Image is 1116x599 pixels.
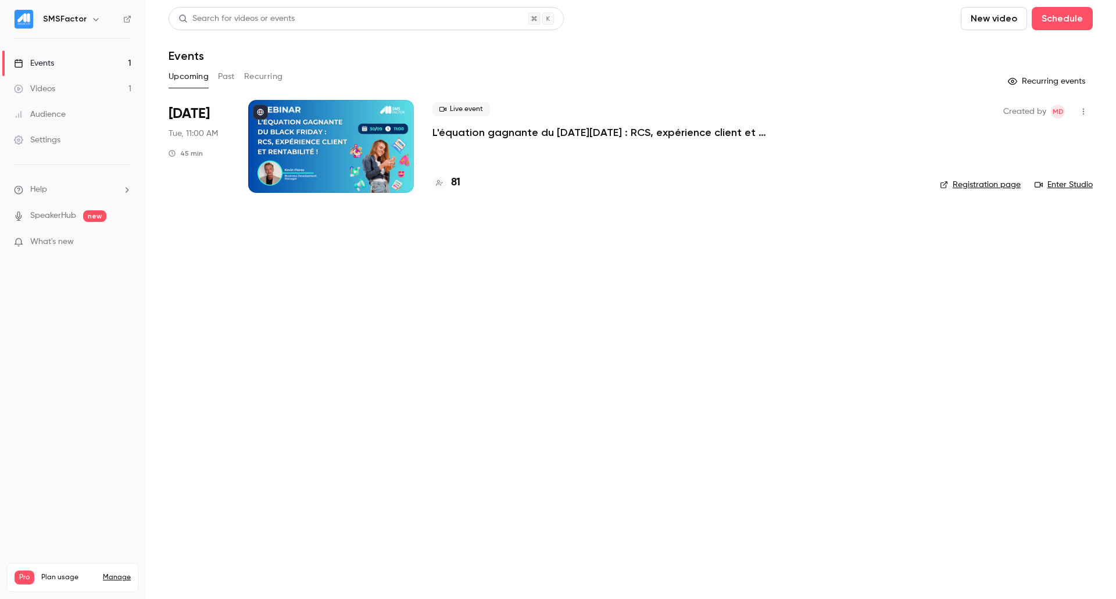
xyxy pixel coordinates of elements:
a: L'équation gagnante du [DATE][DATE] : RCS, expérience client et rentabilité ! [432,125,781,139]
a: Registration page [940,179,1021,191]
span: Help [30,184,47,196]
h4: 81 [451,175,460,191]
div: Settings [14,134,60,146]
a: SpeakerHub [30,210,76,222]
button: Past [218,67,235,86]
span: Live event [432,102,490,116]
button: Recurring events [1003,72,1093,91]
button: Schedule [1032,7,1093,30]
li: help-dropdown-opener [14,184,131,196]
div: Search for videos or events [178,13,295,25]
a: 81 [432,175,460,191]
div: Audience [14,109,66,120]
span: Plan usage [41,573,96,582]
div: 45 min [169,149,203,158]
span: Pro [15,571,34,584]
a: Enter Studio [1035,179,1093,191]
h1: Events [169,49,204,63]
span: new [83,210,106,222]
div: Videos [14,83,55,95]
span: Created by [1003,105,1046,119]
span: Tue, 11:00 AM [169,128,218,139]
button: Recurring [244,67,283,86]
a: Manage [103,573,131,582]
span: Marie Delamarre [1051,105,1065,119]
img: SMSFactor [15,10,33,28]
div: Sep 30 Tue, 11:00 AM (Europe/Paris) [169,100,230,193]
span: What's new [30,236,74,248]
iframe: Noticeable Trigger [117,237,131,248]
span: MD [1053,105,1064,119]
h6: SMSFactor [43,13,87,25]
span: [DATE] [169,105,210,123]
button: Upcoming [169,67,209,86]
button: New video [961,7,1027,30]
div: Events [14,58,54,69]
